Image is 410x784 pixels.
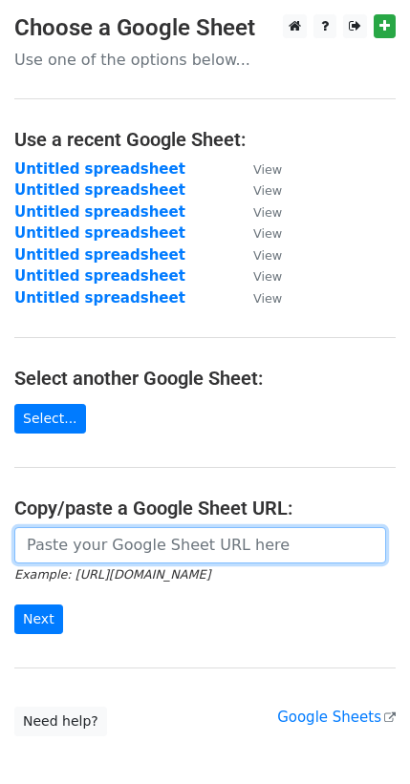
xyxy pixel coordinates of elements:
[14,203,185,221] a: Untitled spreadsheet
[234,224,282,242] a: View
[14,50,396,70] p: Use one of the options below...
[234,267,282,285] a: View
[277,709,396,726] a: Google Sheets
[234,289,282,307] a: View
[253,226,282,241] small: View
[314,692,410,784] iframe: Chat Widget
[14,367,396,390] h4: Select another Google Sheet:
[253,162,282,177] small: View
[14,224,185,242] a: Untitled spreadsheet
[14,497,396,519] h4: Copy/paste a Google Sheet URL:
[253,248,282,263] small: View
[14,527,386,563] input: Paste your Google Sheet URL here
[14,604,63,634] input: Next
[14,246,185,264] a: Untitled spreadsheet
[14,707,107,736] a: Need help?
[253,183,282,198] small: View
[253,205,282,220] small: View
[253,291,282,306] small: View
[253,269,282,284] small: View
[14,160,185,178] a: Untitled spreadsheet
[14,567,210,582] small: Example: [URL][DOMAIN_NAME]
[14,289,185,307] a: Untitled spreadsheet
[14,404,86,434] a: Select...
[14,128,396,151] h4: Use a recent Google Sheet:
[14,181,185,199] a: Untitled spreadsheet
[234,181,282,199] a: View
[234,160,282,178] a: View
[14,267,185,285] a: Untitled spreadsheet
[234,203,282,221] a: View
[234,246,282,264] a: View
[14,14,396,42] h3: Choose a Google Sheet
